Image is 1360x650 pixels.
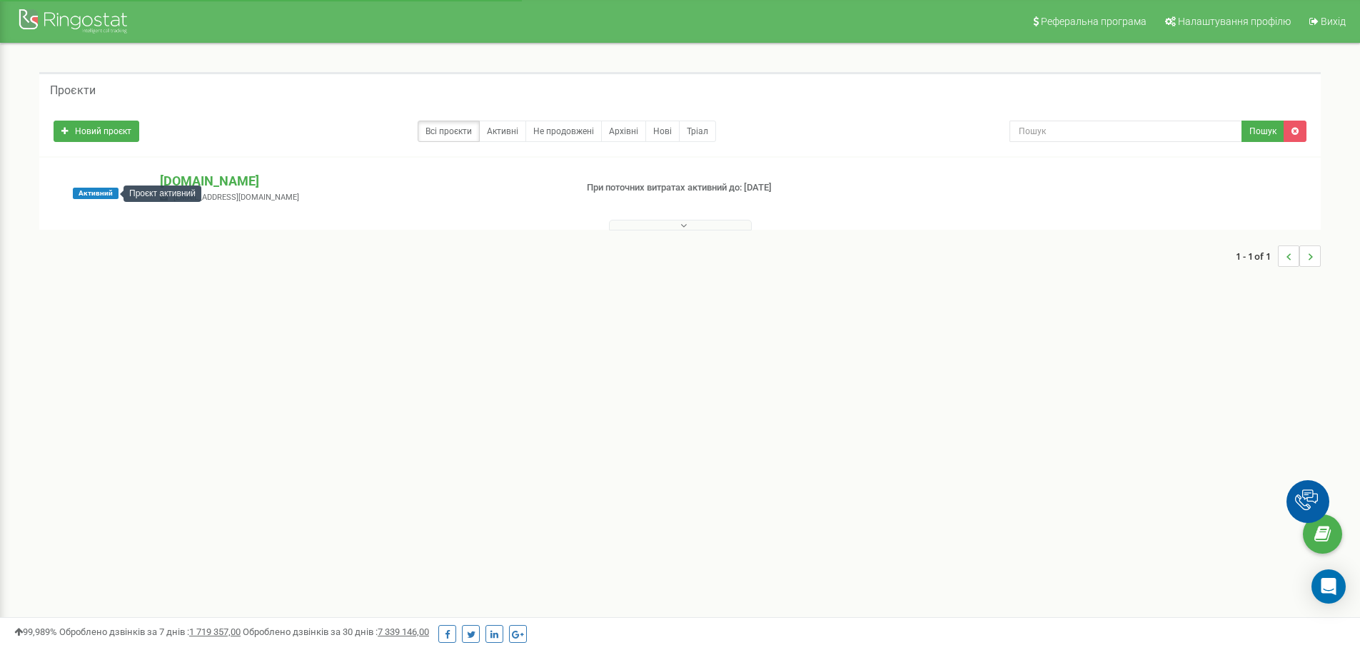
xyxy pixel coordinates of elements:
nav: ... [1236,231,1321,281]
span: Активний [73,188,119,199]
span: Вихід [1321,16,1346,27]
h5: Проєкти [50,84,96,97]
input: Пошук [1009,121,1242,142]
span: 99,989% [14,626,57,637]
a: Новий проєкт [54,121,139,142]
a: Активні [479,121,526,142]
span: Налаштування профілю [1178,16,1291,27]
span: Оброблено дзвінків за 30 днів : [243,626,429,637]
span: Оброблено дзвінків за 7 днів : [59,626,241,637]
p: [DOMAIN_NAME] [160,172,563,191]
a: Нові [645,121,680,142]
a: Не продовжені [525,121,602,142]
span: 1 - 1 of 1 [1236,245,1278,267]
span: Реферальна програма [1041,16,1147,27]
u: 1 719 357,00 [189,626,241,637]
div: Open Intercom Messenger [1311,569,1346,604]
p: При поточних витратах активний до: [DATE] [587,181,884,195]
a: Тріал [679,121,716,142]
span: [EMAIL_ADDRESS][DOMAIN_NAME] [173,193,299,202]
button: Пошук [1241,121,1284,142]
div: Проєкт активний [124,186,201,202]
a: Архівні [601,121,646,142]
a: Всі проєкти [418,121,480,142]
u: 7 339 146,00 [378,626,429,637]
